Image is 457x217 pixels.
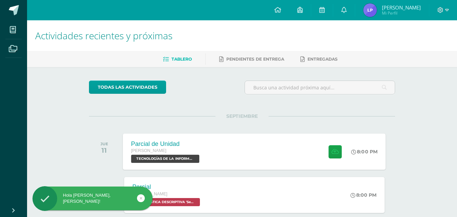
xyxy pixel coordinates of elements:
span: TECNOLOGÍAS DE LA INFORMACIÓN Y LA COMUNICACIÓN 5 'Sección B' [131,155,200,163]
span: Tablero [172,57,192,62]
a: Entregadas [300,54,338,65]
div: JUE [100,142,108,146]
span: Entregadas [307,57,338,62]
span: [PERSON_NAME] [382,4,421,11]
div: 8:00 PM [351,149,378,155]
input: Busca una actividad próxima aquí... [245,81,395,94]
span: ESTADÍSTICA DESCRIPTIVA 'Sección B' [132,198,200,206]
div: 8:00 PM [350,192,376,198]
span: [PERSON_NAME] [131,148,167,153]
img: 648b0eb96274bf8f3ae384373c67641a.png [363,3,377,17]
div: Parcial [132,183,202,191]
span: Mi Perfil [382,10,421,16]
span: Actividades recientes y próximas [35,29,173,42]
div: Parcial de Unidad [131,140,201,147]
span: SEPTIEMBRE [215,113,269,119]
span: Pendientes de entrega [226,57,284,62]
div: Hola [PERSON_NAME], [PERSON_NAME]! [32,192,153,204]
a: Pendientes de entrega [219,54,284,65]
a: todas las Actividades [89,81,166,94]
a: Tablero [163,54,192,65]
div: 11 [100,146,108,154]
